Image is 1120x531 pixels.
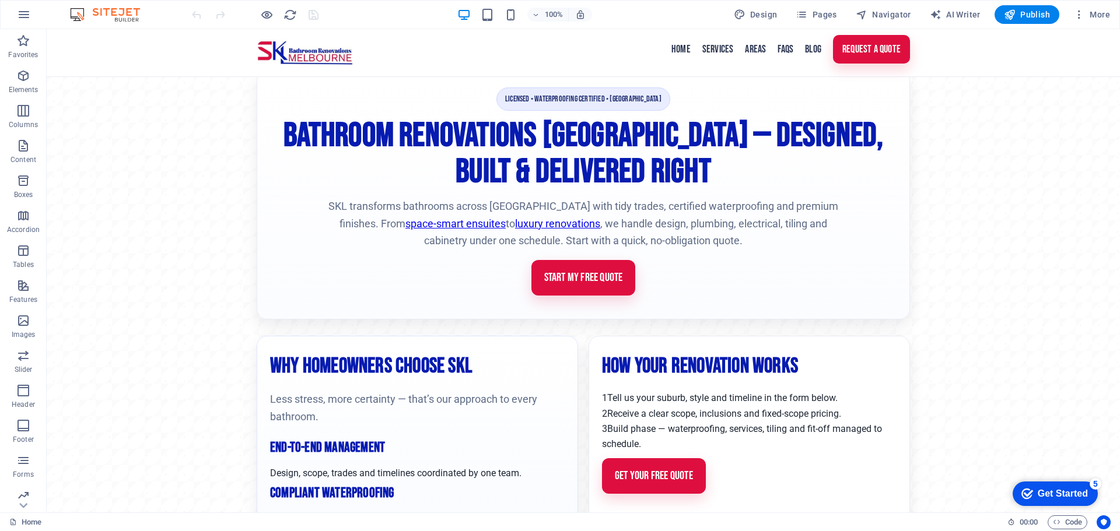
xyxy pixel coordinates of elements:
[223,452,518,476] h3: Compliant Waterproofing
[15,365,33,374] p: Slider
[1069,5,1115,24] button: More
[555,429,659,465] a: Get Your Free Quote
[545,8,563,22] h6: 100%
[485,231,589,266] a: Start My Free Quote
[223,361,518,396] p: Less stress, more certainty — that’s our approach to every bathroom.
[14,190,33,199] p: Boxes
[786,6,863,35] a: Request a Quote
[555,394,561,405] span: 3
[731,12,747,29] a: FAQs
[555,392,850,423] div: Build phase — waterproofing, services, tiling and fit-off managed to schedule.
[9,120,38,129] p: Columns
[12,400,35,409] p: Header
[13,435,34,444] p: Footer
[625,6,863,42] nav: Main navigation
[9,6,94,30] div: Get Started 5 items remaining, 0% complete
[930,9,981,20] span: AI Writer
[7,225,40,234] p: Accordion
[9,295,37,304] p: Features
[734,9,778,20] span: Design
[1028,518,1030,526] span: :
[9,85,38,94] p: Elements
[223,320,518,354] h2: Why Homeowners Choose SKL
[86,2,98,14] div: 5
[625,12,644,29] a: Home
[698,12,719,29] a: Areas
[1020,515,1038,529] span: 00 00
[851,5,916,24] button: Navigator
[283,8,297,22] i: Reload page
[555,361,850,377] div: Tell us your suburb, style and timeline in the form below.
[10,155,36,164] p: Content
[222,89,851,161] h1: Bathroom Renovations [GEOGRAPHIC_DATA] — Designed, Built & Delivered Right
[274,168,799,220] p: SKL transforms bathrooms across [GEOGRAPHIC_DATA] with tidy trades, certified waterproofing and p...
[9,515,41,529] a: Click to cancel selection. Double-click to open Pages
[575,9,586,20] i: On resize automatically adjust zoom level to fit chosen device.
[8,50,38,59] p: Favorites
[67,8,155,22] img: Editor Logo
[1073,9,1110,20] span: More
[468,188,554,201] a: luxury renovations
[34,13,85,23] div: Get Started
[555,363,561,374] span: 1
[13,470,34,479] p: Forms
[210,10,307,37] img: SKL Bathroom Renovations Melbourne
[223,452,518,498] div: Approved systems applied and documented prior to tiling.
[1048,515,1087,529] button: Code
[1004,9,1050,20] span: Publish
[223,407,518,430] h3: End-to-End Management
[995,5,1059,24] button: Publish
[13,260,34,269] p: Tables
[260,8,274,22] button: Click here to leave preview mode and continue editing
[758,12,775,29] a: Blog
[729,5,782,24] div: Design (Ctrl+Alt+Y)
[223,407,518,452] div: Design, scope, trades and timelines coordinated by one team.
[796,9,836,20] span: Pages
[527,8,569,22] button: 100%
[359,188,459,201] a: space-smart ensuites
[450,58,624,81] span: Licensed • Waterproofing Certified • [GEOGRAPHIC_DATA]
[283,8,297,22] button: reload
[1053,515,1082,529] span: Code
[856,9,911,20] span: Navigator
[729,5,782,24] button: Design
[791,5,841,24] button: Pages
[925,5,985,24] button: AI Writer
[656,12,687,29] a: Services
[555,377,850,392] div: Receive a clear scope, inclusions and fixed-scope pricing.
[555,320,850,354] h2: How Your Renovation Works
[555,379,561,390] span: 2
[12,330,36,339] p: Images
[1097,515,1111,529] button: Usercentrics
